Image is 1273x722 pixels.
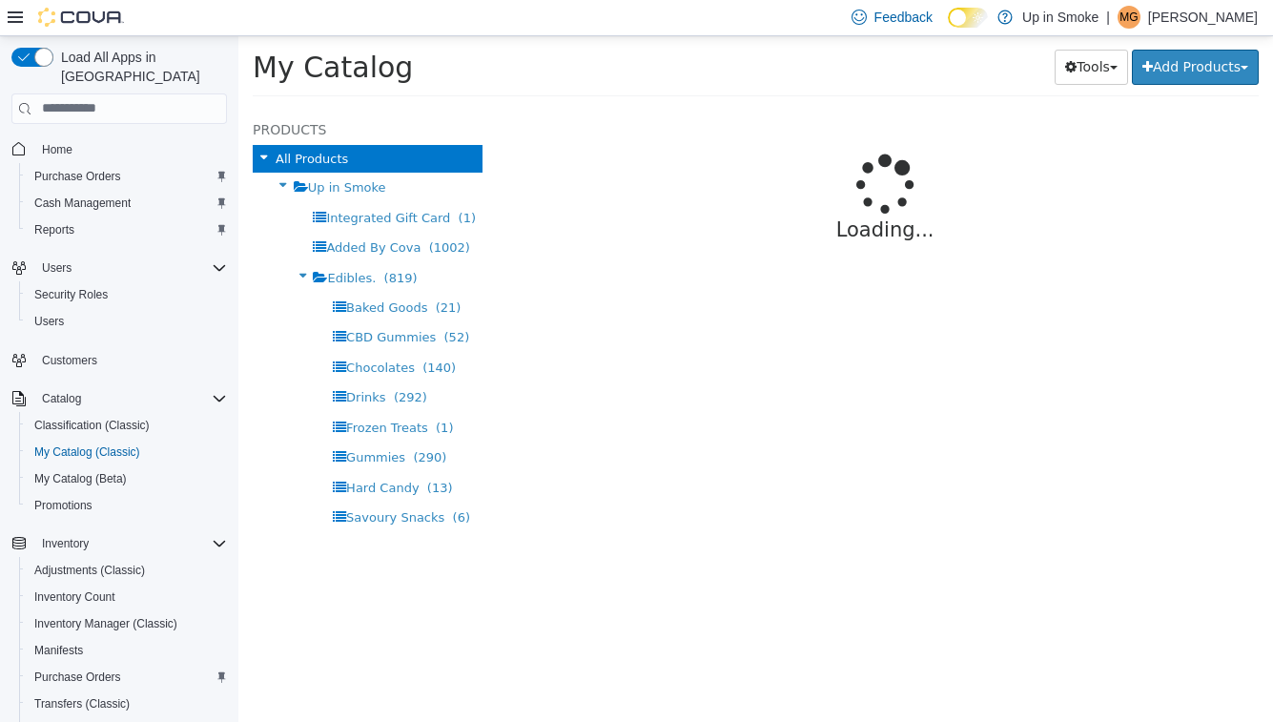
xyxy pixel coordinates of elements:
[197,384,215,399] span: (1)
[108,474,206,488] span: Savoury Snacks
[53,48,227,86] span: Load All Apps in [GEOGRAPHIC_DATA]
[19,610,235,637] button: Inventory Manager (Classic)
[27,283,115,306] a: Security Roles
[34,138,80,161] a: Home
[34,616,177,631] span: Inventory Manager (Classic)
[27,559,153,582] a: Adjustments (Classic)
[27,414,157,437] a: Classification (Classic)
[27,441,227,464] span: My Catalog (Classic)
[27,467,227,490] span: My Catalog (Beta)
[1119,6,1138,29] span: MG
[34,563,145,578] span: Adjustments (Classic)
[88,204,182,218] span: Added By Cova
[19,584,235,610] button: Inventory Count
[88,175,212,189] span: Integrated Gift Card
[184,324,217,339] span: (140)
[1022,6,1098,29] p: Up in Smoke
[4,530,235,557] button: Inventory
[189,444,215,459] span: (13)
[27,192,138,215] a: Cash Management
[191,204,232,218] span: (1002)
[27,692,137,715] a: Transfers (Classic)
[220,175,237,189] span: (1)
[89,235,137,249] span: Edibles.
[34,222,74,237] span: Reports
[27,165,227,188] span: Purchase Orders
[1148,6,1258,29] p: [PERSON_NAME]
[27,218,227,241] span: Reports
[330,179,963,210] p: Loading...
[27,494,227,517] span: Promotions
[175,414,208,428] span: (290)
[34,696,130,712] span: Transfers (Classic)
[34,137,227,161] span: Home
[42,536,89,551] span: Inventory
[19,691,235,717] button: Transfers (Classic)
[34,348,227,372] span: Customers
[34,196,131,211] span: Cash Management
[27,612,185,635] a: Inventory Manager (Classic)
[27,559,227,582] span: Adjustments (Classic)
[70,144,148,158] span: Up in Smoke
[108,264,189,278] span: Baked Goods
[34,589,115,605] span: Inventory Count
[34,418,150,433] span: Classification (Classic)
[948,8,988,28] input: Dark Mode
[19,281,235,308] button: Security Roles
[27,692,227,715] span: Transfers (Classic)
[42,142,72,157] span: Home
[19,217,235,243] button: Reports
[19,412,235,439] button: Classification (Classic)
[4,135,235,163] button: Home
[19,664,235,691] button: Purchase Orders
[34,287,108,302] span: Security Roles
[34,471,127,486] span: My Catalog (Beta)
[19,163,235,190] button: Purchase Orders
[146,235,179,249] span: (819)
[27,218,82,241] a: Reports
[108,414,167,428] span: Gummies
[34,532,227,555] span: Inventory
[27,441,148,464] a: My Catalog (Classic)
[27,414,227,437] span: Classification (Classic)
[19,190,235,217] button: Cash Management
[14,82,244,105] h5: Products
[155,354,189,368] span: (292)
[4,385,235,412] button: Catalog
[19,637,235,664] button: Manifests
[42,260,72,276] span: Users
[4,255,235,281] button: Users
[27,666,129,689] a: Purchase Orders
[27,192,227,215] span: Cash Management
[816,13,890,49] button: Tools
[34,532,96,555] button: Inventory
[874,8,933,27] span: Feedback
[1118,6,1140,29] div: Matthew Greenwood
[19,465,235,492] button: My Catalog (Beta)
[27,639,227,662] span: Manifests
[108,444,180,459] span: Hard Candy
[19,492,235,519] button: Promotions
[27,639,91,662] a: Manifests
[197,264,223,278] span: (21)
[27,586,123,609] a: Inventory Count
[34,498,92,513] span: Promotions
[34,643,83,658] span: Manifests
[206,294,232,308] span: (52)
[108,354,148,368] span: Drinks
[27,310,227,333] span: Users
[27,283,227,306] span: Security Roles
[34,444,140,460] span: My Catalog (Classic)
[34,349,105,372] a: Customers
[27,666,227,689] span: Purchase Orders
[108,324,176,339] span: Chocolates
[27,310,72,333] a: Users
[34,387,89,410] button: Catalog
[34,670,121,685] span: Purchase Orders
[27,586,227,609] span: Inventory Count
[14,14,175,48] span: My Catalog
[34,257,79,279] button: Users
[215,474,232,488] span: (6)
[27,467,134,490] a: My Catalog (Beta)
[27,612,227,635] span: Inventory Manager (Classic)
